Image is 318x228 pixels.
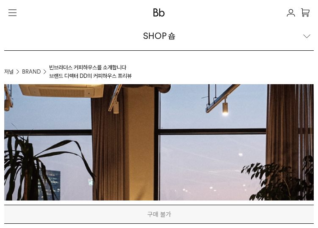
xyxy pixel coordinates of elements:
a: BRAND [22,68,41,76]
a: 저널 [4,68,14,76]
img: 로고 [153,8,165,16]
li: 빈브라더스 커피하우스를 소개합니다 브랜드 디렉터 DD의 커피하우스 프리뷰 [49,63,314,80]
div: SHOP 숍 [143,30,175,42]
button: 구매 불가 [4,205,314,224]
